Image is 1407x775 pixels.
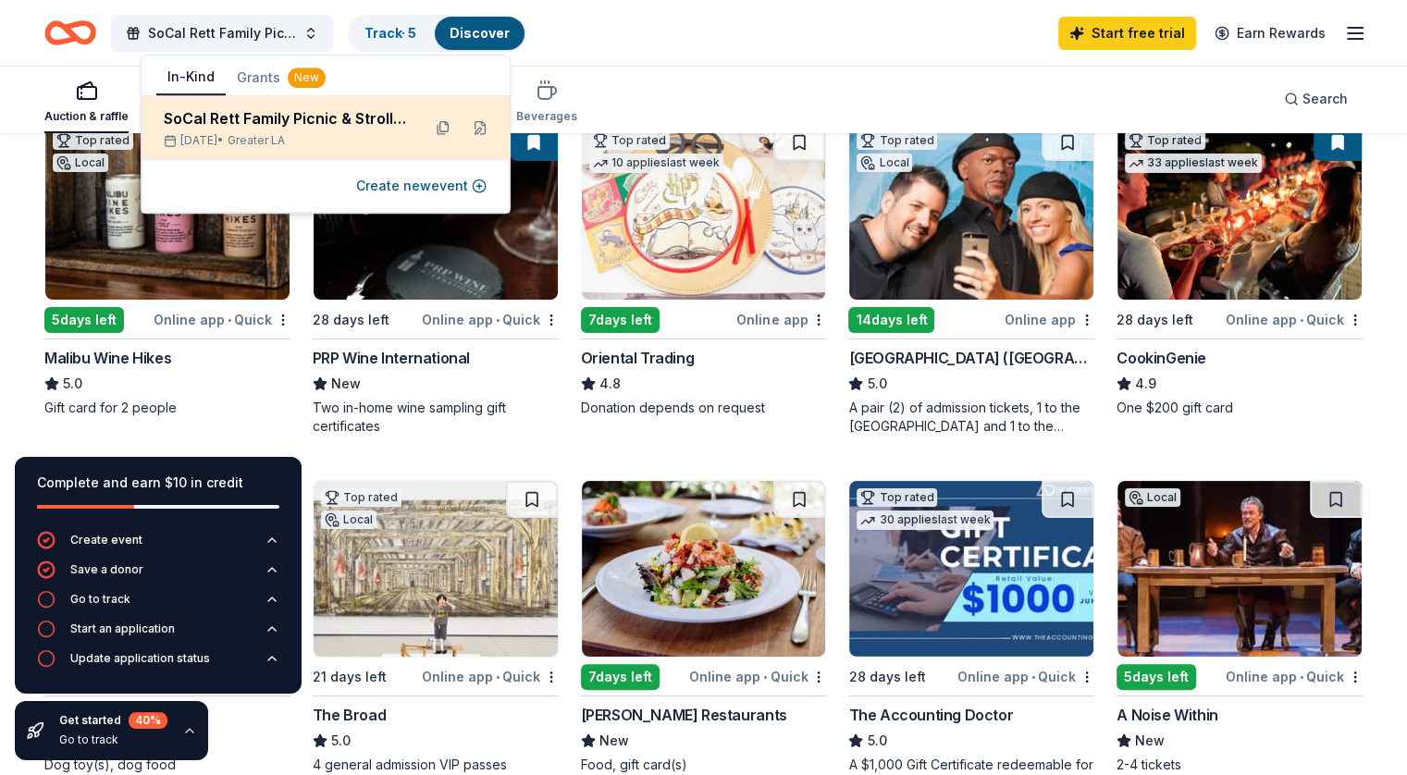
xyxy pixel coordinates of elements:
div: Top rated [321,488,401,507]
span: • [1300,670,1303,684]
div: One $200 gift card [1117,399,1363,417]
div: Top rated [857,488,937,507]
span: • [1031,670,1035,684]
button: Go to track [37,590,279,620]
span: • [1300,313,1303,327]
div: 10 applies last week [589,154,723,173]
button: SoCal Rett Family Picnic & Strollathon [111,15,333,52]
span: Search [1302,88,1348,110]
span: New [1135,730,1165,752]
img: Image for Malibu Wine Hikes [45,124,290,300]
div: 21 days left [313,666,387,688]
div: Local [321,511,376,529]
button: Update application status [37,649,279,679]
div: 5 days left [44,307,124,333]
span: 5.0 [63,373,82,395]
div: Top rated [1125,131,1205,150]
div: New [288,68,326,88]
div: Oriental Trading [581,347,695,369]
div: Two in-home wine sampling gift certificates [313,399,559,436]
a: Image for PRP Wine International22 applieslast week28 days leftOnline app•QuickPRP Wine Internati... [313,123,559,436]
button: Beverages [516,72,577,133]
button: Create newevent [356,175,487,197]
a: Image for Oriental TradingTop rated10 applieslast week7days leftOnline appOriental Trading4.8Dona... [581,123,827,417]
div: Local [1125,488,1180,507]
div: 28 days left [313,309,389,331]
a: Image for The BroadTop ratedLocal21 days leftOnline app•QuickThe Broad5.04 general admission VIP ... [313,480,559,774]
div: A pair (2) of admission tickets, 1 to the [GEOGRAPHIC_DATA] and 1 to the [GEOGRAPHIC_DATA] [848,399,1094,436]
img: Image for A Noise Within [1117,481,1362,657]
a: Image for Cameron Mitchell Restaurants7days leftOnline app•Quick[PERSON_NAME] RestaurantsNewFood,... [581,480,827,774]
img: Image for Oriental Trading [582,124,826,300]
button: Track· 5Discover [348,15,526,52]
span: 5.0 [331,730,351,752]
img: Image for Cameron Mitchell Restaurants [582,481,826,657]
span: • [496,313,500,327]
button: Save a donor [37,560,279,590]
div: 40 % [129,712,167,729]
div: Save a donor [70,562,143,577]
a: Image for Hollywood Wax Museum (Hollywood)Top ratedLocal14days leftOnline app[GEOGRAPHIC_DATA] ([... [848,123,1094,436]
span: New [599,730,629,752]
div: Start an application [70,621,175,636]
button: Search [1269,80,1363,117]
div: Complete and earn $10 in credit [37,472,279,494]
img: Image for Hollywood Wax Museum (Hollywood) [849,124,1093,300]
div: CookinGenie [1117,347,1206,369]
div: 28 days left [1117,309,1193,331]
button: Grants [226,61,337,94]
span: • [763,670,767,684]
span: Greater LA [228,133,285,148]
div: Top rated [857,131,937,150]
a: Discover [450,25,510,41]
div: [PERSON_NAME] Restaurants [581,704,787,726]
div: Donation depends on request [581,399,827,417]
div: Go to track [59,732,167,747]
a: Image for A Noise WithinLocal5days leftOnline app•QuickA Noise WithinNew2-4 tickets [1117,480,1363,774]
div: 14 days left [848,307,934,333]
div: Gift card for 2 people [44,399,290,417]
div: Go to track [70,592,130,607]
div: Get started [59,712,167,729]
div: Online app Quick [1226,308,1363,331]
div: Online app [736,308,826,331]
a: Image for CookinGenieTop rated33 applieslast week28 days leftOnline app•QuickCookinGenie4.9One $2... [1117,123,1363,417]
a: Earn Rewards [1203,17,1337,50]
span: 4.9 [1135,373,1156,395]
a: Start free trial [1058,17,1196,50]
span: 5.0 [867,373,886,395]
img: Image for The Accounting Doctor [849,481,1093,657]
div: Malibu Wine Hikes [44,347,171,369]
div: 5 days left [1117,664,1196,690]
button: Auction & raffle [44,72,129,133]
div: 30 applies last week [857,511,994,530]
div: The Broad [313,704,386,726]
div: Update application status [70,651,210,666]
div: 2-4 tickets [1117,756,1363,774]
div: 28 days left [848,666,925,688]
div: 33 applies last week [1125,154,1262,173]
span: • [496,670,500,684]
div: PRP Wine International [313,347,470,369]
div: Online app Quick [1226,665,1363,688]
button: Start an application [37,620,279,649]
div: Auction & raffle [44,109,129,124]
span: New [331,373,361,395]
div: The Accounting Doctor [848,704,1013,726]
div: 7 days left [581,664,660,690]
a: Home [44,11,96,55]
a: Track· 5 [364,25,416,41]
img: Image for CookinGenie [1117,124,1362,300]
span: • [228,313,231,327]
div: Online app Quick [957,665,1094,688]
div: Create event [70,533,142,547]
div: Online app Quick [154,308,290,331]
div: Food, gift card(s) [581,756,827,774]
div: Local [53,154,108,172]
img: Image for The Broad [314,481,558,657]
span: 5.0 [867,730,886,752]
div: 4 general admission VIP passes [313,756,559,774]
div: Online app [1005,308,1094,331]
span: SoCal Rett Family Picnic & Strollathon [148,22,296,44]
div: SoCal Rett Family Picnic & Strollathon [164,107,406,129]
